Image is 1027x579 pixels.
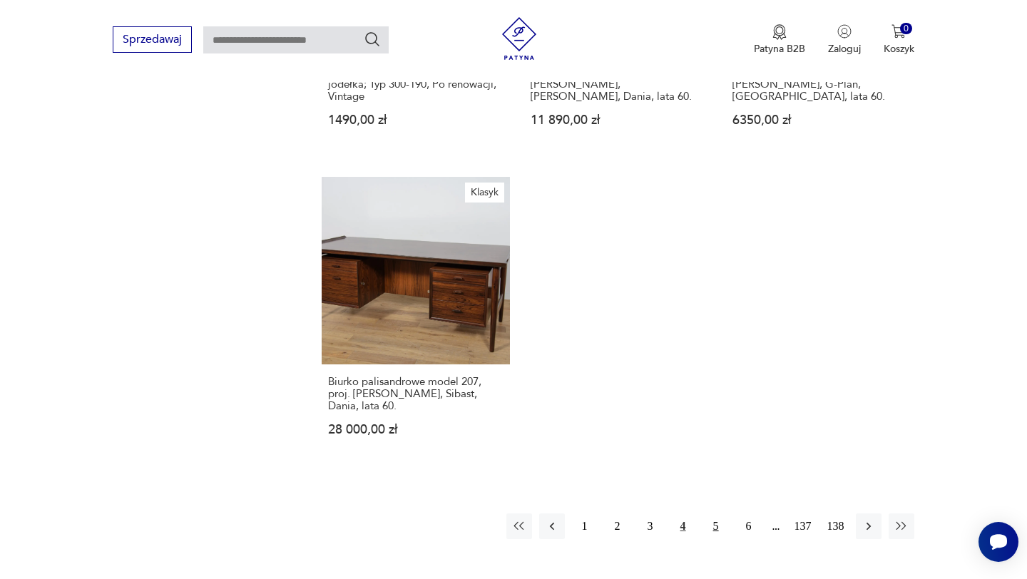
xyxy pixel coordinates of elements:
[754,24,805,56] button: Patyna B2B
[638,513,663,539] button: 3
[703,513,729,539] button: 5
[113,26,192,53] button: Sprzedawaj
[884,24,914,56] button: 0Koszyk
[605,513,630,539] button: 2
[498,17,541,60] img: Patyna - sklep z meblami i dekoracjami vintage
[670,513,696,539] button: 4
[531,114,705,126] p: 11 890,00 zł
[828,24,861,56] button: Zaloguj
[531,66,705,103] h3: Palisandrowy rozkładany stół, proj. [PERSON_NAME], [PERSON_NAME], Dania, lata 60.
[113,36,192,46] a: Sprzedawaj
[772,24,787,40] img: Ikona medalu
[754,42,805,56] p: Patyna B2B
[364,31,381,48] button: Szukaj
[328,424,503,436] p: 28 000,00 zł
[572,513,598,539] button: 1
[790,513,816,539] button: 137
[837,24,852,39] img: Ikonka użytkownika
[900,23,912,35] div: 0
[732,114,907,126] p: 6350,00 zł
[328,114,503,126] p: 1490,00 zł
[891,24,906,39] img: Ikona koszyka
[322,177,509,463] a: KlasykBiurko palisandrowe model 207, proj. A. Vodder, Sibast, Dania, lata 60.Biurko palisandrowe ...
[736,513,762,539] button: 6
[754,24,805,56] a: Ikona medaluPatyna B2B
[884,42,914,56] p: Koszyk
[732,66,907,103] h3: Komplet czterech krzeseł, proj. [PERSON_NAME], G-Plan, [GEOGRAPHIC_DATA], lata 60.
[828,42,861,56] p: Zaloguj
[328,66,503,103] h3: Fotel Lisek PRL, Teak, Tkanina jodełka; Typ 300-190, Po renowacji, Vintage
[328,376,503,412] h3: Biurko palisandrowe model 207, proj. [PERSON_NAME], Sibast, Dania, lata 60.
[979,522,1018,562] iframe: Smartsupp widget button
[823,513,849,539] button: 138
